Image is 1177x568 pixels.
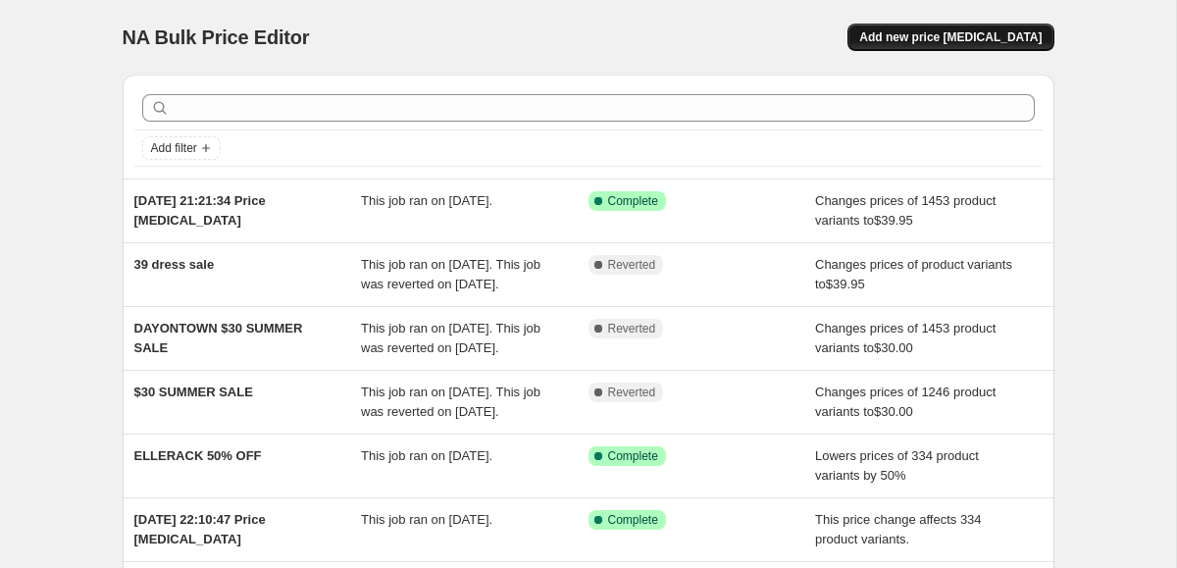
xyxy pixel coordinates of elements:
[859,29,1042,45] span: Add new price [MEDICAL_DATA]
[142,136,221,160] button: Add filter
[608,512,658,528] span: Complete
[151,140,197,156] span: Add filter
[608,385,656,400] span: Reverted
[134,321,303,355] span: DAYONTOWN $30 SUMMER SALE
[826,277,865,291] span: $39.95
[608,321,656,336] span: Reverted
[815,448,979,483] span: Lowers prices of 334 product variants by 50%
[134,385,253,399] span: $30 SUMMER SALE
[874,404,913,419] span: $30.00
[134,257,215,272] span: 39 dress sale
[874,213,913,228] span: $39.95
[815,512,982,546] span: This price change affects 334 product variants.
[847,24,1053,51] button: Add new price [MEDICAL_DATA]
[134,512,266,546] span: [DATE] 22:10:47 Price [MEDICAL_DATA]
[815,193,996,228] span: Changes prices of 1453 product variants to
[134,448,262,463] span: ELLERACK 50% OFF
[874,340,913,355] span: $30.00
[608,448,658,464] span: Complete
[608,257,656,273] span: Reverted
[361,257,540,291] span: This job ran on [DATE]. This job was reverted on [DATE].
[361,385,540,419] span: This job ran on [DATE]. This job was reverted on [DATE].
[123,26,310,48] span: NA Bulk Price Editor
[815,385,996,419] span: Changes prices of 1246 product variants to
[361,448,492,463] span: This job ran on [DATE].
[361,321,540,355] span: This job ran on [DATE]. This job was reverted on [DATE].
[361,512,492,527] span: This job ran on [DATE].
[608,193,658,209] span: Complete
[361,193,492,208] span: This job ran on [DATE].
[815,321,996,355] span: Changes prices of 1453 product variants to
[134,193,266,228] span: [DATE] 21:21:34 Price [MEDICAL_DATA]
[815,257,1012,291] span: Changes prices of product variants to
